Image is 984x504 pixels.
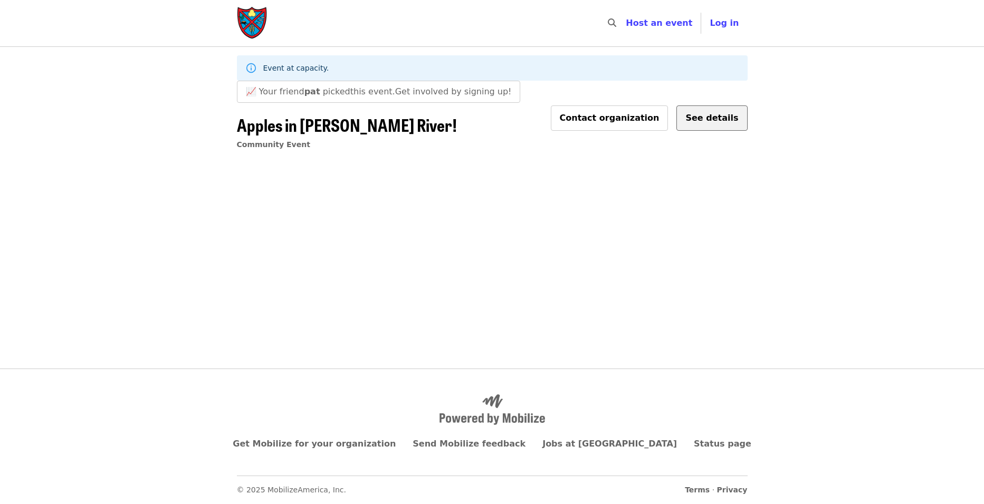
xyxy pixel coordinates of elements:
[259,86,512,96] span: Your friend picked this event . Get involved by signing up!
[237,438,748,450] nav: Primary footer navigation
[237,476,748,496] nav: Secondary footer navigation
[233,439,396,449] a: Get Mobilize for your organization
[623,11,631,36] input: Search
[685,486,710,494] a: Terms
[542,439,677,449] a: Jobs at [GEOGRAPHIC_DATA]
[246,86,256,96] span: growth emoji
[560,113,660,123] span: Contact organization
[237,6,269,40] img: Society of St. Andrew - Home
[237,112,457,137] span: Apples in [PERSON_NAME] River!
[685,113,738,123] span: See details
[694,439,751,449] a: Status page
[237,486,347,494] span: © 2025 MobilizeAmerica, Inc.
[304,86,320,96] strong: pat
[685,484,747,496] span: ·
[676,105,747,131] button: See details
[608,18,616,28] i: search icon
[701,13,747,34] button: Log in
[626,18,692,28] a: Host an event
[413,439,526,449] a: Send Mobilize feedback
[710,18,739,28] span: Log in
[237,140,310,149] a: Community Event
[440,394,545,425] img: Powered by Mobilize
[263,64,329,72] span: Event at capacity.
[717,486,748,494] a: Privacy
[551,105,668,131] button: Contact organization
